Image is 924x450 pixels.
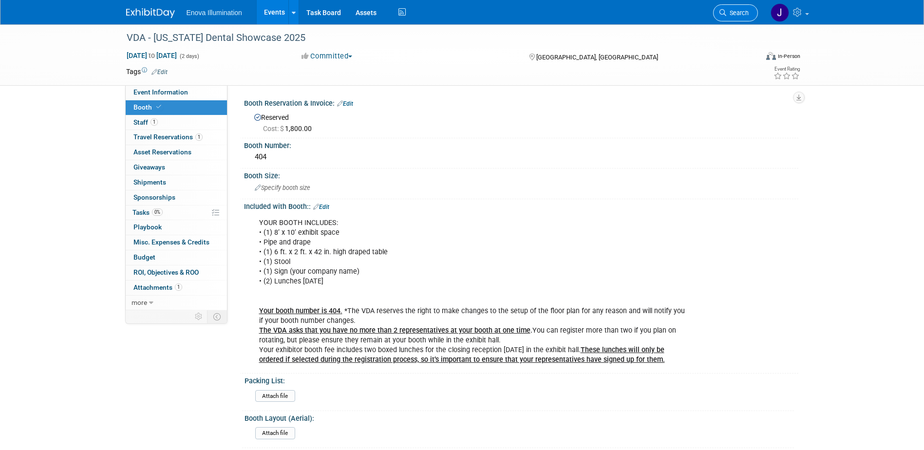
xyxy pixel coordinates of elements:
[156,104,161,110] i: Booth reservation complete
[252,213,691,370] div: YOUR BOOTH INCLUDES: • (1) 8’ x 10’ exhibit space • Pipe and drape • (1) 6 ft. x 2 ft. x 42 in. h...
[126,206,227,220] a: Tasks0%
[263,125,316,132] span: 1,800.00
[147,52,156,59] span: to
[313,204,329,210] a: Edit
[340,307,342,315] u: .
[126,281,227,295] a: Attachments1
[126,250,227,265] a: Budget
[126,145,227,160] a: Asset Reservations
[126,85,227,100] a: Event Information
[133,163,165,171] span: Giveaways
[245,374,794,386] div: Packing List:
[126,160,227,175] a: Giveaways
[133,223,162,231] span: Playbook
[133,283,182,291] span: Attachments
[133,133,203,141] span: Travel Reservations
[133,103,163,111] span: Booth
[251,150,791,165] div: 404
[244,96,798,109] div: Booth Reservation & Invoice:
[126,100,227,115] a: Booth
[151,118,158,126] span: 1
[133,253,155,261] span: Budget
[536,54,658,61] span: [GEOGRAPHIC_DATA], [GEOGRAPHIC_DATA]
[126,130,227,145] a: Travel Reservations1
[337,100,353,107] a: Edit
[766,52,776,60] img: Format-Inperson.png
[126,115,227,130] a: Staff1
[298,51,356,61] button: Committed
[190,310,207,323] td: Personalize Event Tab Strip
[251,110,791,133] div: Reserved
[126,175,227,190] a: Shipments
[259,307,340,315] u: Your booth number is 404
[152,208,163,216] span: 0%
[179,53,199,59] span: (2 days)
[726,9,749,17] span: Search
[126,296,227,310] a: more
[132,208,163,216] span: Tasks
[126,51,177,60] span: [DATE] [DATE]
[126,8,175,18] img: ExhibitDay
[126,67,168,76] td: Tags
[771,3,789,22] img: Janelle Tlusty
[126,220,227,235] a: Playbook
[151,69,168,75] a: Edit
[777,53,800,60] div: In-Person
[259,346,665,364] u: These lunches will only be ordered if selected during the registration process, so it’s important...
[133,148,191,156] span: Asset Reservations
[133,238,209,246] span: Misc. Expenses & Credits
[126,265,227,280] a: ROI, Objectives & ROO
[187,9,242,17] span: Enova Illumination
[132,299,147,306] span: more
[713,4,758,21] a: Search
[126,190,227,205] a: Sponsorships
[255,184,310,191] span: Specify booth size
[133,178,166,186] span: Shipments
[133,118,158,126] span: Staff
[244,199,798,212] div: Included with Booth::
[126,235,227,250] a: Misc. Expenses & Credits
[263,125,285,132] span: Cost: $
[245,411,794,423] div: Booth Layout (Aerial):
[133,88,188,96] span: Event Information
[123,29,743,47] div: VDA - [US_STATE] Dental Showcase 2025
[259,326,530,335] u: The VDA asks that you have no more than 2 representatives at your booth at one time
[244,138,798,150] div: Booth Number:
[133,268,199,276] span: ROI, Objectives & ROO
[175,283,182,291] span: 1
[773,67,800,72] div: Event Rating
[195,133,203,141] span: 1
[244,169,798,181] div: Booth Size:
[700,51,801,65] div: Event Format
[133,193,175,201] span: Sponsorships
[207,310,227,323] td: Toggle Event Tabs
[530,326,532,335] b: .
